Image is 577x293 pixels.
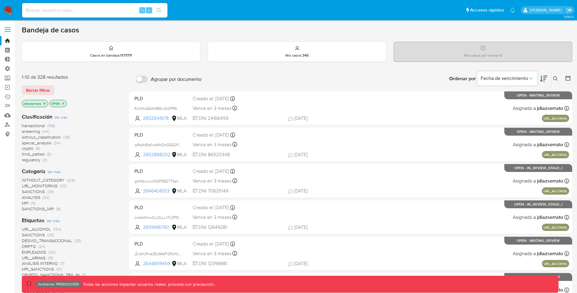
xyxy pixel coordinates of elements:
span: ⌥ [140,7,144,13]
a: Salir [566,7,572,13]
input: Buscar usuario o caso... [22,6,167,14]
span: Accesos rápidos [470,7,504,13]
a: Notificaciones [510,8,515,13]
p: jorge.diazserrato@mercadolibre.com.co [530,7,564,13]
button: search-icon [153,6,165,15]
p: Todas las acciones impactan usuarios reales, proceda con precaución. [81,281,215,287]
span: s [148,7,150,13]
p: Ambiente: PRODUCCIÓN [38,283,79,285]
